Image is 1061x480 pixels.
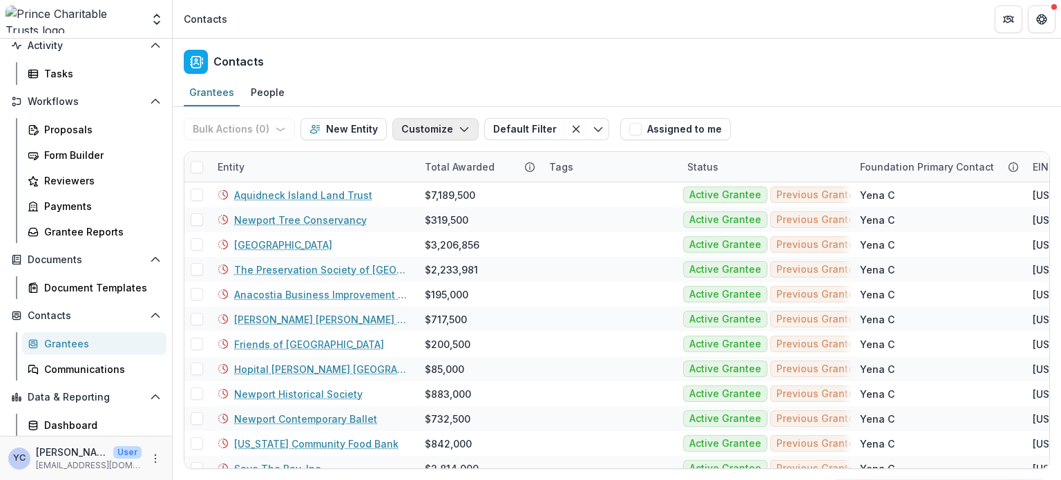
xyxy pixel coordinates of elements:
[44,336,155,351] div: Grantees
[860,262,895,277] div: Yena C
[417,152,541,182] div: Total Awarded
[234,213,367,227] a: Newport Tree Conservancy
[425,387,471,401] div: $883,000
[28,40,144,52] span: Activity
[234,188,372,202] a: Aquidneck Island Land Trust
[417,160,503,174] div: Total Awarded
[44,280,155,295] div: Document Templates
[852,152,1024,182] div: Foundation Primary Contact
[689,338,761,350] span: Active Grantee
[213,55,264,68] h2: Contacts
[541,160,582,174] div: Tags
[6,6,142,33] img: Prince Charitable Trusts logo
[22,358,166,381] a: Communications
[44,418,155,432] div: Dashboard
[689,413,761,425] span: Active Grantee
[776,314,861,325] span: Previous Grantee
[541,152,679,182] div: Tags
[234,262,408,277] a: The Preservation Society of [GEOGRAPHIC_DATA]
[565,118,587,140] button: Clear filter
[1024,160,1057,174] div: EIN
[860,312,895,327] div: Yena C
[425,436,472,451] div: $842,000
[234,337,384,352] a: Friends of [GEOGRAPHIC_DATA]
[776,239,861,251] span: Previous Grantee
[300,118,387,140] button: New Entity
[860,188,895,202] div: Yena C
[425,461,479,476] div: $2,814,000
[113,446,142,459] p: User
[425,188,475,202] div: $7,189,500
[6,249,166,271] button: Open Documents
[184,79,240,106] a: Grantees
[245,79,290,106] a: People
[425,337,470,352] div: $200,500
[234,436,399,451] a: [US_STATE] Community Food Bank
[860,213,895,227] div: Yena C
[689,264,761,276] span: Active Grantee
[209,160,253,174] div: Entity
[6,35,166,57] button: Open Activity
[776,438,861,450] span: Previous Grantee
[425,412,470,426] div: $732,500
[209,152,417,182] div: Entity
[776,363,861,375] span: Previous Grantee
[28,310,144,322] span: Contacts
[178,9,233,29] nav: breadcrumb
[22,118,166,141] a: Proposals
[44,66,155,81] div: Tasks
[860,238,895,252] div: Yena C
[6,305,166,327] button: Open Contacts
[776,463,861,474] span: Previous Grantee
[425,362,464,376] div: $85,000
[689,289,761,300] span: Active Grantee
[425,238,479,252] div: $3,206,856
[234,387,363,401] a: Newport Historical Society
[689,363,761,375] span: Active Grantee
[28,96,144,108] span: Workflows
[28,392,144,403] span: Data & Reporting
[234,412,377,426] a: Newport Contemporary Ballet
[620,118,731,140] button: Assigned to me
[22,414,166,436] a: Dashboard
[776,289,861,300] span: Previous Grantee
[776,264,861,276] span: Previous Grantee
[860,337,895,352] div: Yena C
[776,338,861,350] span: Previous Grantee
[689,314,761,325] span: Active Grantee
[860,461,895,476] div: Yena C
[234,312,408,327] a: [PERSON_NAME] [PERSON_NAME] [GEOGRAPHIC_DATA]
[776,214,861,226] span: Previous Grantee
[776,388,861,400] span: Previous Grantee
[689,214,761,226] span: Active Grantee
[689,239,761,251] span: Active Grantee
[689,438,761,450] span: Active Grantee
[22,62,166,85] a: Tasks
[425,287,468,302] div: $195,000
[425,262,478,277] div: $2,233,981
[860,287,895,302] div: Yena C
[36,459,142,472] p: [EMAIL_ADDRESS][DOMAIN_NAME]
[689,189,761,201] span: Active Grantee
[184,118,295,140] button: Bulk Actions (0)
[852,160,1002,174] div: Foundation Primary Contact
[860,436,895,451] div: Yena C
[147,6,166,33] button: Open entity switcher
[679,152,852,182] div: Status
[6,90,166,113] button: Open Workflows
[425,213,468,227] div: $319,500
[36,445,108,459] p: [PERSON_NAME]
[28,254,144,266] span: Documents
[392,118,479,140] button: Customize
[776,189,861,201] span: Previous Grantee
[425,312,467,327] div: $717,500
[13,454,26,463] div: Yena Choi
[44,199,155,213] div: Payments
[860,387,895,401] div: Yena C
[860,362,895,376] div: Yena C
[22,195,166,218] a: Payments
[44,148,155,162] div: Form Builder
